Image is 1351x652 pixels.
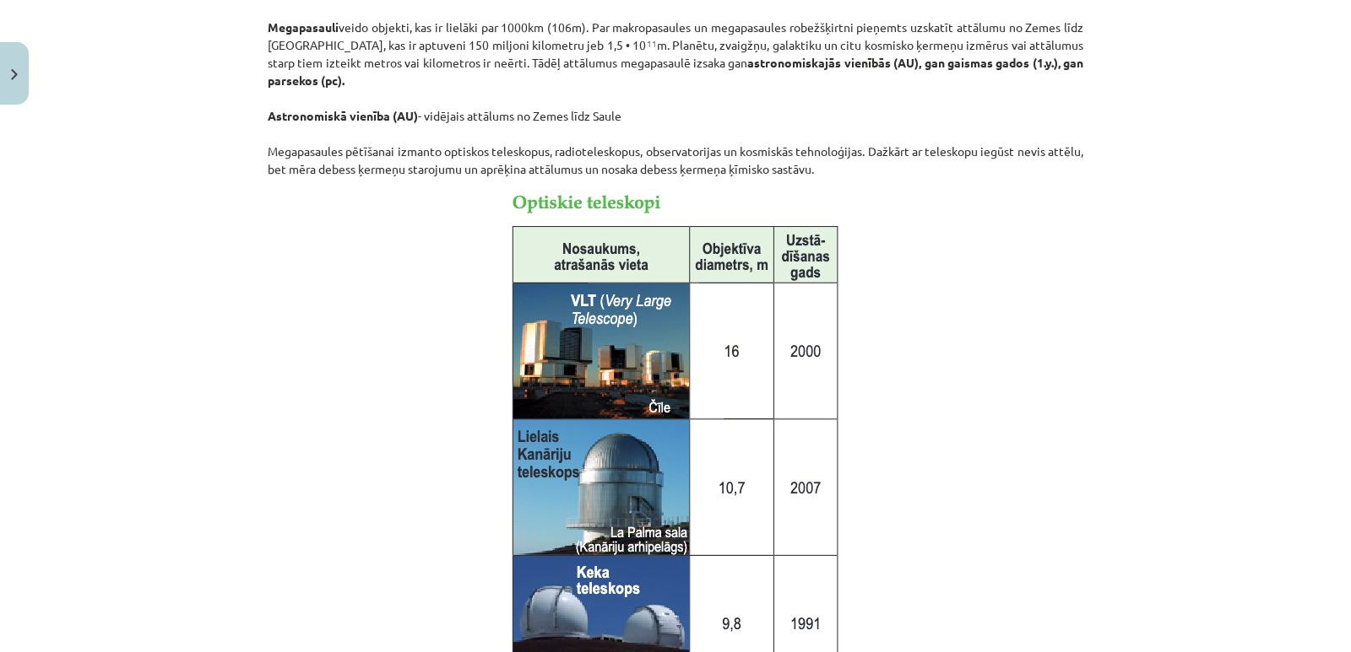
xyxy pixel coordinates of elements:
[268,55,1083,88] strong: astronomiskajās vienībās (AU), gan gaismas gados (1.y.), gan parsekos (pc).
[268,1,1083,178] p: veido objekti, kas ir lielāki par 1000km (106m). Par makropasaules un megapasaules robežšķirtni p...
[268,108,418,123] strong: Astronomiskā vienība (AU)
[647,37,657,50] sup: 11
[268,19,339,35] strong: Megapasauli
[11,69,18,80] img: icon-close-lesson-0947bae3869378f0d4975bcd49f059093ad1ed9edebbc8119c70593378902aed.svg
